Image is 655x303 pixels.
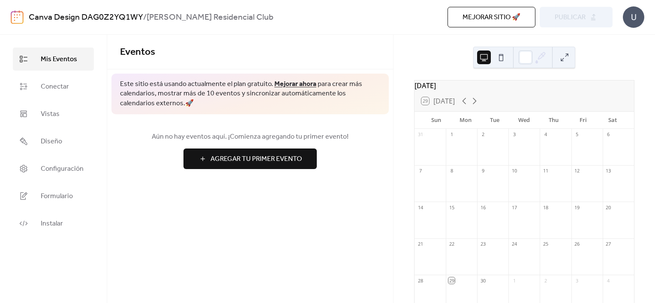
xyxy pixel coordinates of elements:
[605,168,612,174] div: 13
[13,102,94,125] a: Vistas
[448,204,455,211] div: 15
[480,277,486,284] div: 30
[574,204,580,211] div: 19
[480,241,486,247] div: 23
[480,112,510,129] div: Tue
[574,277,580,284] div: 3
[448,168,455,174] div: 8
[274,77,316,91] a: Mejorar ahora
[542,131,549,138] div: 4
[463,12,520,23] span: Mejorar sitio 🚀
[417,204,424,211] div: 14
[41,191,73,202] span: Formulario
[511,168,517,174] div: 10
[542,204,549,211] div: 18
[542,277,549,284] div: 2
[480,131,486,138] div: 2
[511,277,517,284] div: 1
[568,112,598,129] div: Fri
[13,212,94,235] a: Instalar
[120,43,155,62] span: Eventos
[542,168,549,174] div: 11
[210,154,302,164] span: Agregar Tu Primer Evento
[120,149,380,169] a: Agregar Tu Primer Evento
[41,164,84,174] span: Configuración
[143,9,147,26] b: /
[13,130,94,153] a: Diseño
[480,204,486,211] div: 16
[448,131,455,138] div: 1
[605,204,612,211] div: 20
[415,80,634,91] div: [DATE]
[511,241,517,247] div: 24
[417,168,424,174] div: 7
[41,54,77,65] span: Mis Eventos
[120,132,380,142] span: Aún no hay eventos aquí. ¡Comienza agregando tu primer evento!
[41,109,60,119] span: Vistas
[623,6,644,28] div: U
[421,112,451,129] div: Sun
[448,241,455,247] div: 22
[417,277,424,284] div: 28
[183,149,317,169] button: Agregar Tu Primer Evento
[417,241,424,247] div: 21
[41,137,62,147] span: Diseño
[417,131,424,138] div: 31
[598,112,627,129] div: Sat
[542,241,549,247] div: 25
[13,157,94,180] a: Configuración
[574,131,580,138] div: 5
[605,131,612,138] div: 6
[120,80,380,108] span: Este sitio está usando actualmente el plan gratuito. para crear más calendarios, mostrar más de 1...
[605,277,612,284] div: 4
[574,241,580,247] div: 26
[11,10,24,24] img: logo
[13,48,94,71] a: Mis Eventos
[539,112,568,129] div: Thu
[41,219,63,229] span: Instalar
[29,9,143,26] a: Canva Design DAG0Z2YQ1WY
[448,7,535,27] button: Mejorar sitio 🚀
[511,204,517,211] div: 17
[451,112,480,129] div: Mon
[480,168,486,174] div: 9
[147,9,273,26] b: [PERSON_NAME] Residencial Club
[511,131,517,138] div: 3
[13,184,94,208] a: Formulario
[605,241,612,247] div: 27
[574,168,580,174] div: 12
[448,277,455,284] div: 29
[41,82,69,92] span: Conectar
[510,112,539,129] div: Wed
[13,75,94,98] a: Conectar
